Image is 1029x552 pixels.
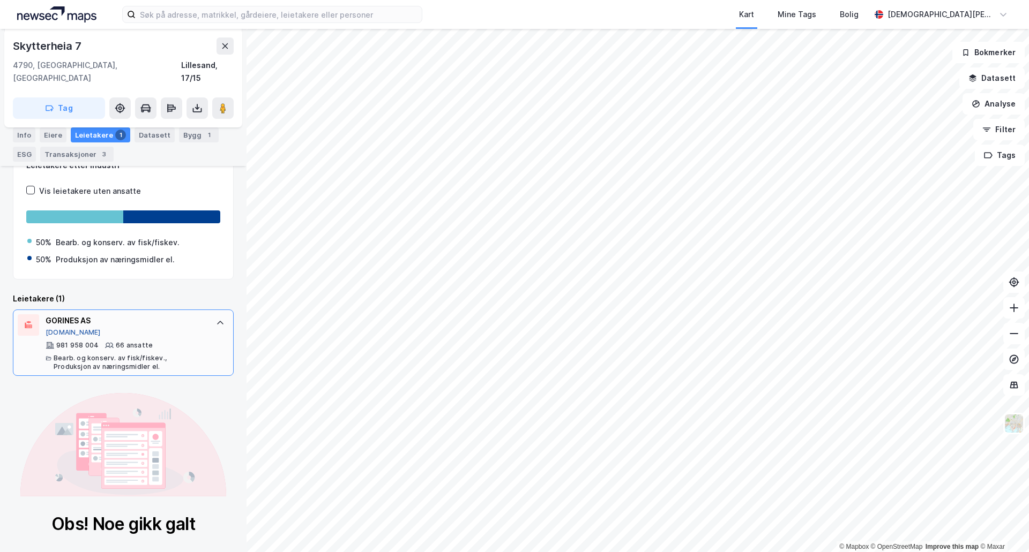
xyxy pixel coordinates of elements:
div: ESG [13,147,36,162]
div: Leietakere (1) [13,292,234,305]
div: Bearb. og konserv. av fisk/fiskev. [56,236,180,249]
div: Kart [739,8,754,21]
div: [DEMOGRAPHIC_DATA][PERSON_NAME] [888,8,995,21]
div: Skytterheia 7 [13,37,83,55]
div: Info [13,127,35,142]
div: Datasett [135,127,175,142]
div: Eiere [40,127,66,142]
div: Kontrollprogram for chat [975,501,1029,552]
button: Filter [973,119,1025,140]
div: Leietakere [71,127,130,142]
div: 3 [99,149,109,160]
div: Vis leietakere uten ansatte [39,185,141,198]
img: Z [1004,413,1024,434]
div: Lillesand, 17/15 [181,59,234,85]
button: Analyse [963,93,1025,115]
div: GORINES AS [46,314,205,327]
button: [DOMAIN_NAME] [46,328,101,337]
button: Tags [975,145,1025,166]
input: Søk på adresse, matrikkel, gårdeiere, leietakere eller personer [136,6,422,22]
div: 50% [36,253,51,266]
button: Tag [13,97,105,119]
div: 981 958 004 [56,341,99,350]
a: OpenStreetMap [871,543,923,550]
div: Bearb. og konserv. av fisk/fiskev., Produksjon av næringsmidler el. [54,354,205,371]
div: Obs! Noe gikk galt [51,513,196,535]
div: Produksjon av næringsmidler el. [56,253,175,266]
a: Improve this map [926,543,979,550]
div: 50% [36,236,51,249]
iframe: Chat Widget [975,501,1029,552]
div: Transaksjoner [40,147,114,162]
div: 66 ansatte [116,341,153,350]
a: Mapbox [839,543,869,550]
div: 1 [204,130,214,140]
button: Bokmerker [952,42,1025,63]
img: logo.a4113a55bc3d86da70a041830d287a7e.svg [17,6,96,22]
div: Mine Tags [778,8,816,21]
div: Bolig [840,8,859,21]
div: 4790, [GEOGRAPHIC_DATA], [GEOGRAPHIC_DATA] [13,59,181,85]
div: Bygg [179,127,219,142]
button: Datasett [959,67,1025,89]
div: 1 [115,130,126,140]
